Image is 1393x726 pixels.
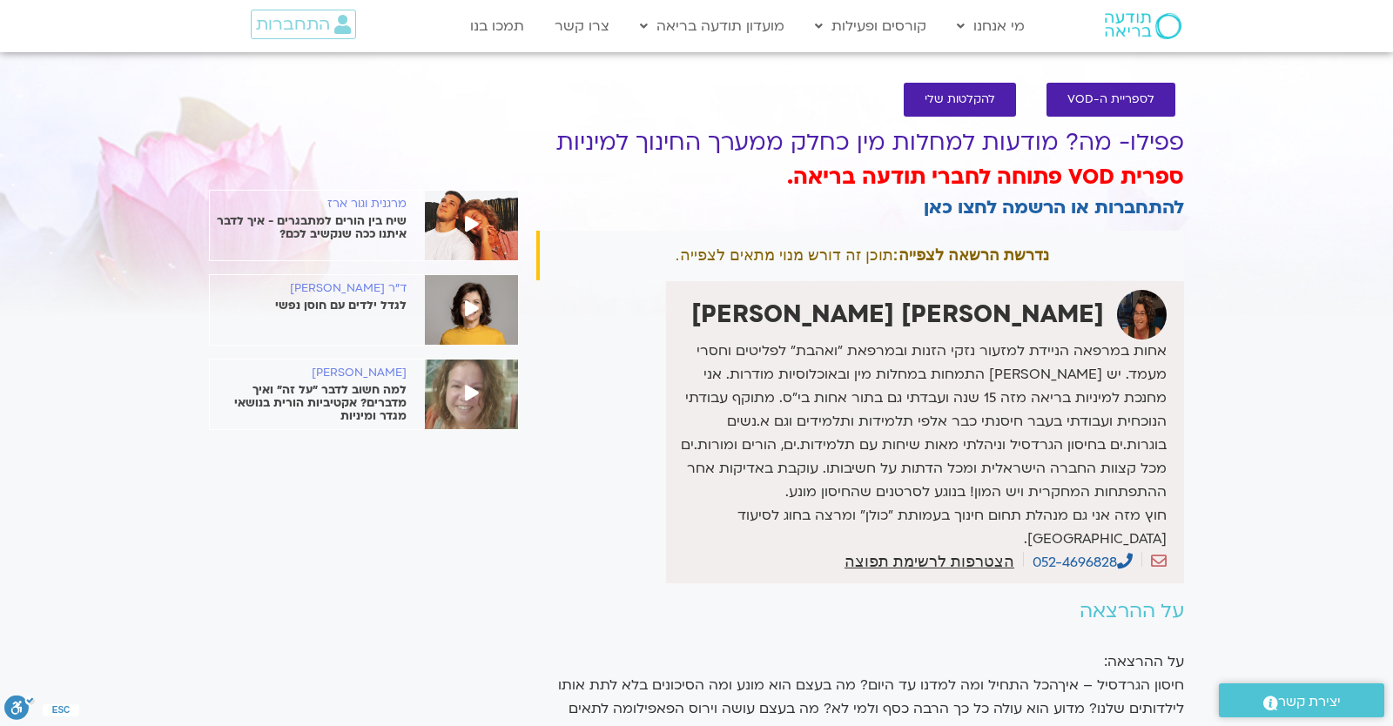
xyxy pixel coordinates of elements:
[691,298,1104,331] strong: [PERSON_NAME] [PERSON_NAME]
[536,130,1184,156] h1: פפילו- מה? מודעות למחלות מין כחלק ממערך החינוך למיניות
[210,384,407,423] p: למה חשוב לדבר "על זה" ואיך מדברים? אקטיביות הורית בנושאי מגדר ומיניות
[1046,83,1175,117] a: לספריית ה-VOD
[893,246,1049,264] strong: נדרשת הרשאה לצפייה:
[1033,553,1133,572] a: 052-4696828
[1278,690,1341,714] span: יצירת קשר
[210,282,407,295] h6: ד"ר [PERSON_NAME]
[210,198,518,241] a: מרגנית וגור ארז שיח בין הורים למתבגרים - איך לדבר איתנו ככה שנקשיב לכם?
[425,275,518,345] img: %D7%90%D7%A0%D7%90%D7%91%D7%9C%D7%94-%D7%A9%D7%A7%D7%93-1.jpeg
[845,554,1014,569] a: הצטרפות לרשימת תפוצה
[425,360,518,429] img: %D7%90%D7%95%D7%A8%D7%A0%D7%94-%D7%A9%D7%95%D7%9E%D7%9F-e1601904819684-1.jpg
[210,366,407,380] h6: [PERSON_NAME]
[631,10,793,43] a: מועדון תודעה בריאה
[210,198,407,211] h6: מרגנית וגור ארז
[1219,683,1384,717] a: יצירת קשר
[948,10,1033,43] a: מי אנחנו
[256,15,330,34] span: התחברות
[251,10,356,39] a: התחברות
[546,10,618,43] a: צרו קשר
[670,339,1167,551] p: אחות במרפאה הניידת למזעור נזקי הזנות ובמרפאת "ואהבת" לפליטים וחסרי מעמד. יש [PERSON_NAME] התמחות ...
[1105,13,1181,39] img: תודעה בריאה
[210,366,518,423] a: [PERSON_NAME] למה חשוב לדבר "על זה" ואיך מדברים? אקטיביות הורית בנושאי מגדר ומיניות
[536,601,1184,622] h2: על ההרצאה
[806,10,935,43] a: קורסים ופעילות
[924,195,1184,220] a: להתחברות או הרשמה לחצו כאן
[425,191,518,260] img: %D7%9E%D7%A8%D7%92%D7%A0%D7%99%D7%AA-%D7%95%D7%92%D7%95%D7%A8-1.jpeg
[1117,290,1167,339] img: ענבל פרן פרח
[461,10,533,43] a: תמכו בנו
[904,83,1016,117] a: להקלטות שלי
[536,163,1184,192] h3: ספרית VOD פתוחה לחברי תודעה בריאה.
[210,215,407,241] p: שיח בין הורים למתבגרים - איך לדבר איתנו ככה שנקשיב לכם?
[210,299,407,313] p: לגדל ילדים עם חוסן נפשי
[536,231,1184,280] div: תוכן זה דורש מנוי מתאים לצפייה.
[925,93,995,106] span: להקלטות שלי
[210,282,518,313] a: ד"ר [PERSON_NAME] לגדל ילדים עם חוסן נפשי
[1067,93,1154,106] span: לספריית ה-VOD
